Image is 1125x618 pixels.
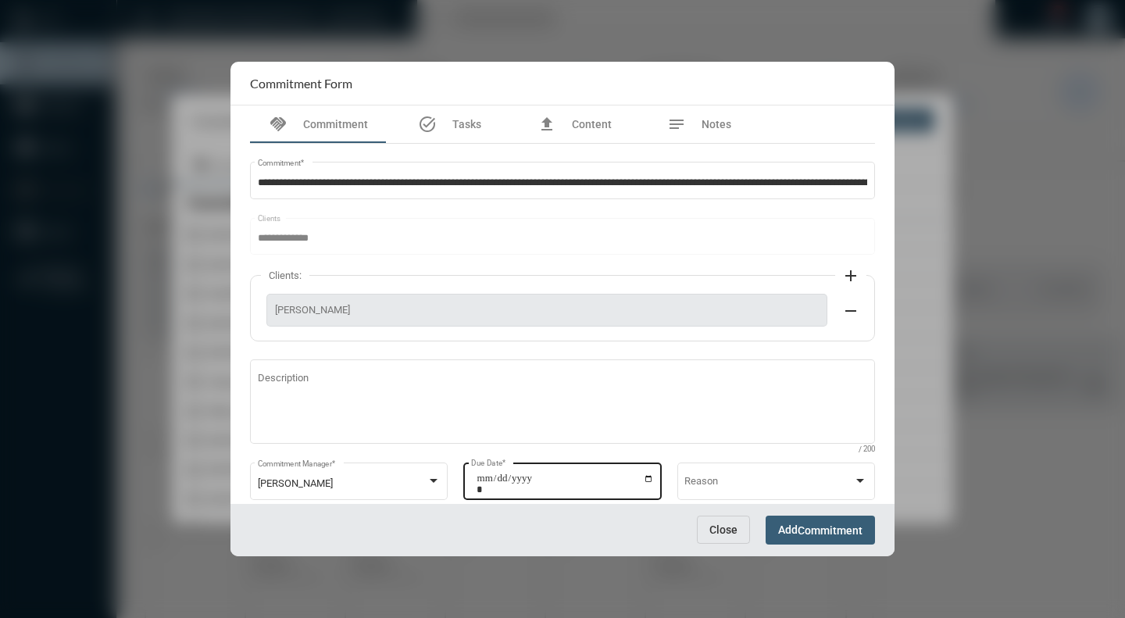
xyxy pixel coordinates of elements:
[258,477,333,489] span: [PERSON_NAME]
[798,524,862,537] span: Commitment
[859,445,875,454] mat-hint: / 200
[303,118,368,130] span: Commitment
[250,76,352,91] h2: Commitment Form
[269,115,287,134] mat-icon: handshake
[697,516,750,544] button: Close
[275,304,819,316] span: [PERSON_NAME]
[709,523,737,536] span: Close
[778,523,862,536] span: Add
[766,516,875,545] button: AddCommitment
[452,118,481,130] span: Tasks
[667,115,686,134] mat-icon: notes
[841,302,860,320] mat-icon: remove
[572,118,612,130] span: Content
[418,115,437,134] mat-icon: task_alt
[537,115,556,134] mat-icon: file_upload
[702,118,731,130] span: Notes
[261,270,309,281] label: Clients:
[841,266,860,285] mat-icon: add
